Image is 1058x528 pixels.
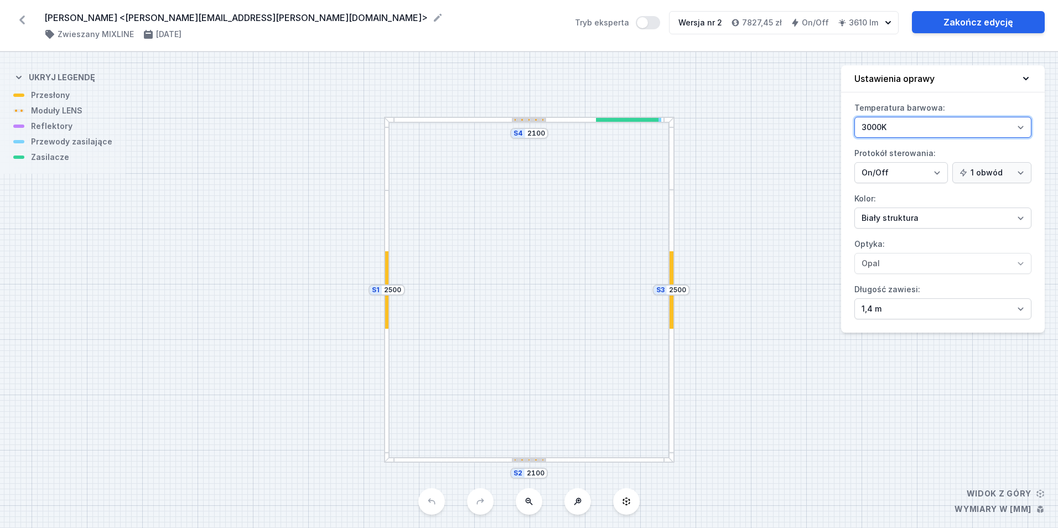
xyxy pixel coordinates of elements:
h4: 3610 lm [849,17,878,28]
input: Wymiar [mm] [384,286,402,294]
label: Długość zawiesi: [854,281,1031,319]
label: Kolor: [854,190,1031,229]
button: Edytuj nazwę projektu [432,12,443,23]
select: Temperatura barwowa: [854,117,1031,138]
select: Protokół sterowania: [854,162,948,183]
label: Tryb eksperta [575,16,660,29]
select: Protokół sterowania: [952,162,1031,183]
button: Ustawienia oprawy [841,65,1045,92]
h4: [DATE] [156,29,181,40]
button: Ukryj legendę [13,63,95,90]
select: Kolor: [854,208,1031,229]
h4: 7827,45 zł [742,17,782,28]
label: Optyka: [854,235,1031,274]
input: Wymiar [mm] [669,286,687,294]
h4: Zwieszany MIXLINE [58,29,134,40]
h4: On/Off [802,17,829,28]
form: [PERSON_NAME] <[PERSON_NAME][EMAIL_ADDRESS][PERSON_NAME][DOMAIN_NAME]> [44,11,562,24]
input: Wymiar [mm] [527,129,545,138]
select: Długość zawiesi: [854,298,1031,319]
label: Temperatura barwowa: [854,99,1031,138]
button: Wersja nr 27827,45 złOn/Off3610 lm [669,11,899,34]
a: Zakończ edycję [912,11,1045,33]
div: Wersja nr 2 [678,17,722,28]
button: Tryb eksperta [636,16,660,29]
label: Protokół sterowania: [854,144,1031,183]
h4: Ukryj legendę [29,72,95,83]
h4: Ustawienia oprawy [854,72,935,85]
input: Wymiar [mm] [527,469,544,478]
select: Optyka: [854,253,1031,274]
